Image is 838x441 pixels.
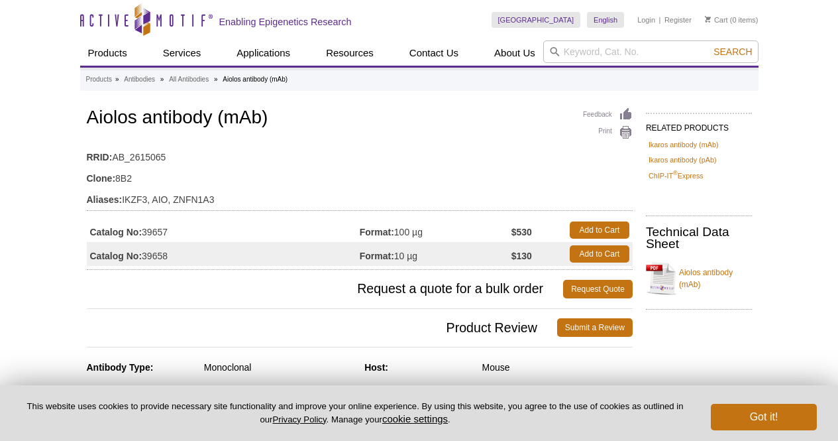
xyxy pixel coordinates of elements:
[87,164,633,186] td: 8B2
[705,15,728,25] a: Cart
[570,245,629,263] a: Add to Cart
[511,250,532,262] strong: $130
[87,384,123,395] strong: Isotype:
[169,74,209,86] a: All Antibodies
[360,218,511,242] td: 100 µg
[664,15,692,25] a: Register
[204,361,354,373] div: Monoclonal
[360,250,394,262] strong: Format:
[482,361,633,373] div: Mouse
[649,154,717,166] a: Ikaros antibody (pAb)
[711,404,817,430] button: Got it!
[87,107,633,130] h1: Aiolos antibody (mAb)
[87,143,633,164] td: AB_2615065
[229,40,298,66] a: Applications
[318,40,382,66] a: Resources
[204,383,354,395] div: IgG
[649,170,704,182] a: ChIP-IT®Express
[543,40,759,63] input: Keyword, Cat. No.
[492,12,581,28] a: [GEOGRAPHIC_DATA]
[360,226,394,238] strong: Format:
[86,74,112,86] a: Products
[583,107,633,122] a: Feedback
[124,74,155,86] a: Antibodies
[401,40,466,66] a: Contact Us
[87,186,633,207] td: IKZF3, AIO, ZNFN1A3
[705,12,759,28] li: (0 items)
[587,12,624,28] a: English
[80,40,135,66] a: Products
[155,40,209,66] a: Services
[360,242,511,266] td: 10 µg
[709,46,756,58] button: Search
[673,170,678,176] sup: ®
[214,76,218,83] li: »
[87,318,557,337] span: Product Review
[563,280,633,298] a: Request Quote
[382,413,448,424] button: cookie settings
[87,172,116,184] strong: Clone:
[646,226,752,250] h2: Technical Data Sheet
[115,76,119,83] li: »
[583,125,633,140] a: Print
[160,76,164,83] li: »
[90,226,142,238] strong: Catalog No:
[649,139,719,151] a: Ikaros antibody (mAb)
[364,362,388,373] strong: Host:
[87,218,360,242] td: 39657
[87,242,360,266] td: 39658
[482,383,633,395] div: 70 kDa
[705,16,711,23] img: Your Cart
[272,414,326,424] a: Privacy Policy
[87,362,154,373] strong: Antibody Type:
[87,280,564,298] span: Request a quote for a bulk order
[713,46,752,57] span: Search
[637,15,655,25] a: Login
[87,151,113,163] strong: RRID:
[21,401,689,426] p: This website uses cookies to provide necessary site functionality and improve your online experie...
[87,194,123,206] strong: Aliases:
[511,226,532,238] strong: $530
[646,259,752,298] a: Aiolos antibody (mAb)
[90,250,142,262] strong: Catalog No:
[486,40,543,66] a: About Us
[570,221,629,239] a: Add to Cart
[557,318,633,337] a: Submit a Review
[646,113,752,137] h2: RELATED PRODUCTS
[223,76,288,83] li: Aiolos antibody (mAb)
[659,12,661,28] li: |
[364,384,444,395] strong: Molecular Weight:
[219,16,352,28] h2: Enabling Epigenetics Research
